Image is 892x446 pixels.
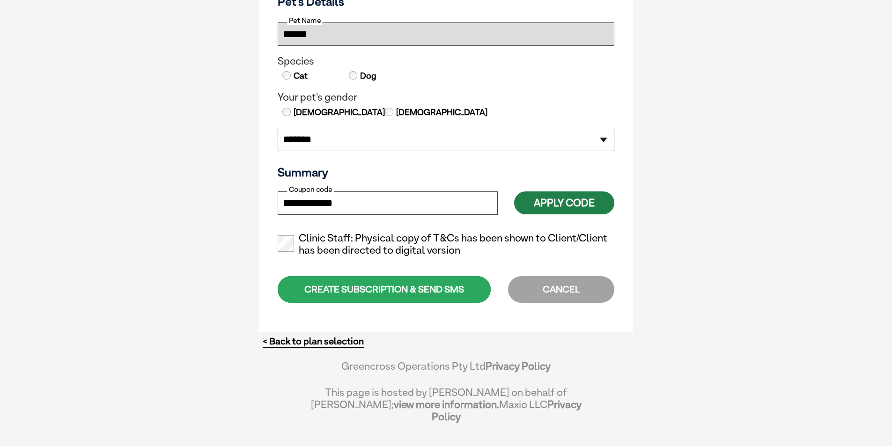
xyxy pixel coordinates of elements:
[278,235,294,252] input: Clinic Staff: Physical copy of T&Cs has been shown to Client/Client has been directed to digital ...
[278,276,491,303] div: CREATE SUBSCRIPTION & SEND SMS
[278,165,614,179] h3: Summary
[263,336,364,347] a: < Back to plan selection
[310,360,582,381] div: Greencross Operations Pty Ltd
[287,185,334,194] label: Coupon code
[514,191,614,214] button: Apply Code
[310,381,582,423] div: This page is hosted by [PERSON_NAME] on behalf of [PERSON_NAME]; Maxio LLC
[486,360,551,372] a: Privacy Policy
[278,232,614,256] label: Clinic Staff: Physical copy of T&Cs has been shown to Client/Client has been directed to digital ...
[394,398,499,410] a: view more information.
[278,91,614,103] legend: Your pet's gender
[508,276,614,303] div: CANCEL
[278,55,614,67] legend: Species
[432,398,582,423] a: Privacy Policy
